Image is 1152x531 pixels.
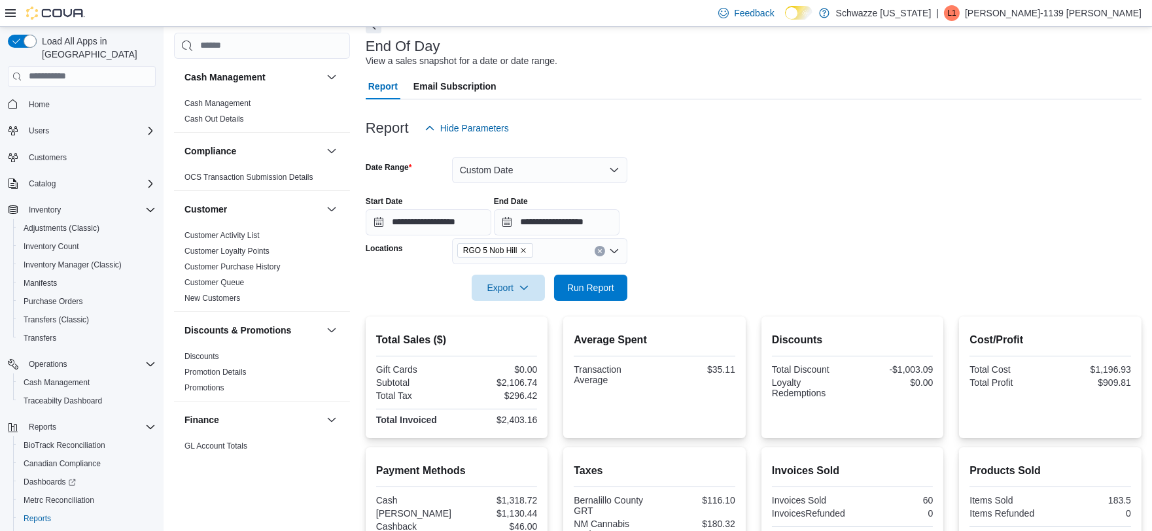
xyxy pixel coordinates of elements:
div: Cash [376,495,454,505]
button: Inventory [24,202,66,218]
button: Home [3,95,161,114]
label: End Date [494,196,528,207]
a: Cash Management [18,375,95,390]
span: Operations [29,359,67,369]
span: Adjustments (Classic) [24,223,99,233]
button: Run Report [554,275,627,301]
span: Home [24,96,156,112]
span: Adjustments (Classic) [18,220,156,236]
span: Inventory [24,202,156,218]
div: $116.10 [657,495,735,505]
img: Cova [26,7,85,20]
button: Transfers (Classic) [13,311,161,329]
span: Customer Queue [184,277,244,288]
div: $2,106.74 [459,377,537,388]
span: Customers [24,149,156,165]
div: [PERSON_NAME] [376,508,454,519]
span: GL Account Totals [184,441,247,451]
a: Dashboards [13,473,161,491]
div: 60 [855,495,933,505]
button: Adjustments (Classic) [13,219,161,237]
button: Users [3,122,161,140]
div: InvoicesRefunded [772,508,850,519]
span: Inventory Manager (Classic) [24,260,122,270]
h2: Cost/Profit [969,332,1131,348]
div: Loretta-1139 Chavez [944,5,960,21]
h3: Discounts & Promotions [184,324,291,337]
div: Total Discount [772,364,850,375]
span: Metrc Reconciliation [18,492,156,508]
button: Remove RGO 5 Nob Hill from selection in this group [519,247,527,254]
a: Customer Queue [184,278,244,287]
a: New Customers [184,294,240,303]
span: Run Report [567,281,614,294]
span: Purchase Orders [24,296,83,307]
span: RGO 5 Nob Hill [463,244,517,257]
div: Gift Cards [376,364,454,375]
a: Adjustments (Classic) [18,220,105,236]
a: Customers [24,150,72,165]
span: Dashboards [24,477,76,487]
span: Promotions [184,383,224,393]
div: $1,130.44 [459,508,537,519]
span: Reports [29,422,56,432]
button: Purchase Orders [13,292,161,311]
h2: Invoices Sold [772,463,934,479]
span: Cash Management [18,375,156,390]
div: Invoices Sold [772,495,850,505]
button: BioTrack Reconciliation [13,436,161,454]
span: Report [368,73,398,99]
div: Items Refunded [969,508,1047,519]
a: Reports [18,511,56,526]
h2: Average Spent [574,332,735,348]
button: Transfers [13,329,161,347]
span: Home [29,99,50,110]
span: Feedback [734,7,774,20]
div: $0.00 [459,364,537,375]
a: Transfers [18,330,61,346]
div: Compliance [174,169,350,190]
div: $180.32 [657,519,735,529]
h3: End Of Day [366,39,440,54]
div: Customer [174,228,350,311]
span: Transfers (Classic) [18,312,156,328]
a: Inventory Manager (Classic) [18,257,127,273]
div: $296.42 [459,390,537,401]
span: Reports [18,511,156,526]
button: Traceabilty Dashboard [13,392,161,410]
span: Catalog [29,179,56,189]
a: Customer Purchase History [184,262,281,271]
span: L1 [947,5,956,21]
button: Open list of options [609,246,620,256]
span: Customers [29,152,67,163]
span: Inventory Manager (Classic) [18,257,156,273]
a: Customer Loyalty Points [184,247,270,256]
span: GL Transactions [184,456,241,467]
span: Inventory Count [18,239,156,254]
span: Dashboards [18,474,156,490]
button: Cash Management [184,71,321,84]
div: Loyalty Redemptions [772,377,850,398]
span: Traceabilty Dashboard [24,396,102,406]
div: Total Tax [376,390,454,401]
span: Transfers (Classic) [24,315,89,325]
a: Cash Out Details [184,114,244,124]
a: Cash Management [184,99,251,108]
span: Export [480,275,537,301]
div: $909.81 [1053,377,1131,388]
button: Operations [24,356,73,372]
span: Catalog [24,176,156,192]
div: $0.00 [855,377,933,388]
button: Reports [13,509,161,528]
div: Bernalillo County GRT [574,495,652,516]
button: Compliance [324,143,340,159]
a: Transfers (Classic) [18,312,94,328]
button: Inventory Manager (Classic) [13,256,161,274]
button: Finance [184,413,321,426]
span: Cash Management [184,98,251,109]
button: Discounts & Promotions [324,322,340,338]
button: Users [24,123,54,139]
span: Users [24,123,156,139]
div: Transaction Average [574,364,652,385]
